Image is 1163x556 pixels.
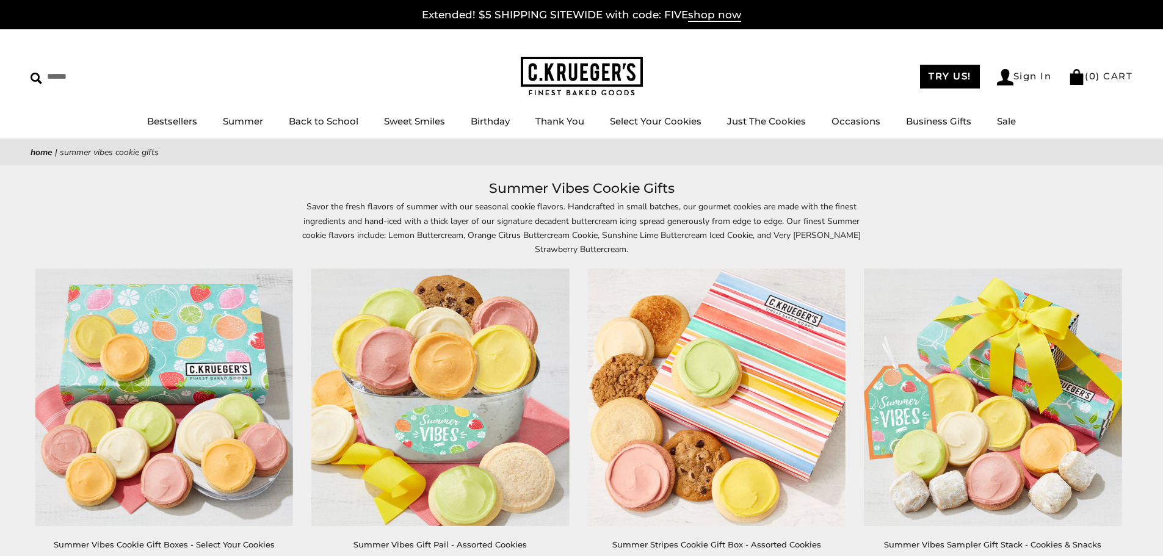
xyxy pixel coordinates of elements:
a: Birthday [471,115,510,127]
a: Summer Vibes Gift Pail - Assorted Cookies [353,540,527,549]
span: shop now [688,9,741,22]
a: TRY US! [920,65,980,88]
img: Account [997,69,1013,85]
img: Bag [1068,69,1085,85]
span: | [55,146,57,158]
a: Occasions [831,115,880,127]
h1: Summer Vibes Cookie Gifts [49,178,1114,200]
a: Summer [223,115,263,127]
a: Thank You [535,115,584,127]
a: Select Your Cookies [610,115,701,127]
img: C.KRUEGER'S [521,57,643,96]
img: Summer Vibes Cookie Gift Boxes - Select Your Cookies [35,269,293,526]
a: Extended! $5 SHIPPING SITEWIDE with code: FIVEshop now [422,9,741,22]
a: Sweet Smiles [384,115,445,127]
a: Sign In [997,69,1052,85]
a: Home [31,146,53,158]
p: Savor the fresh flavors of summer with our seasonal cookie flavors. Handcrafted in small batches,... [301,200,863,256]
a: (0) CART [1068,70,1132,82]
a: Summer Stripes Cookie Gift Box - Assorted Cookies [612,540,821,549]
a: Summer Vibes Cookie Gift Boxes - Select Your Cookies [54,540,275,549]
nav: breadcrumbs [31,145,1132,159]
a: Just The Cookies [727,115,806,127]
span: Summer Vibes Cookie Gifts [60,146,159,158]
a: Back to School [289,115,358,127]
img: Summer Vibes Gift Pail - Assorted Cookies [311,269,569,526]
input: Search [31,67,176,86]
a: Bestsellers [147,115,197,127]
img: Summer Vibes Sampler Gift Stack - Cookies & Snacks [864,269,1121,526]
a: Summer Vibes Sampler Gift Stack - Cookies & Snacks [884,540,1101,549]
img: Summer Stripes Cookie Gift Box - Assorted Cookies [588,269,846,526]
span: 0 [1089,70,1096,82]
img: Search [31,73,42,84]
a: Sale [997,115,1016,127]
a: Business Gifts [906,115,971,127]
